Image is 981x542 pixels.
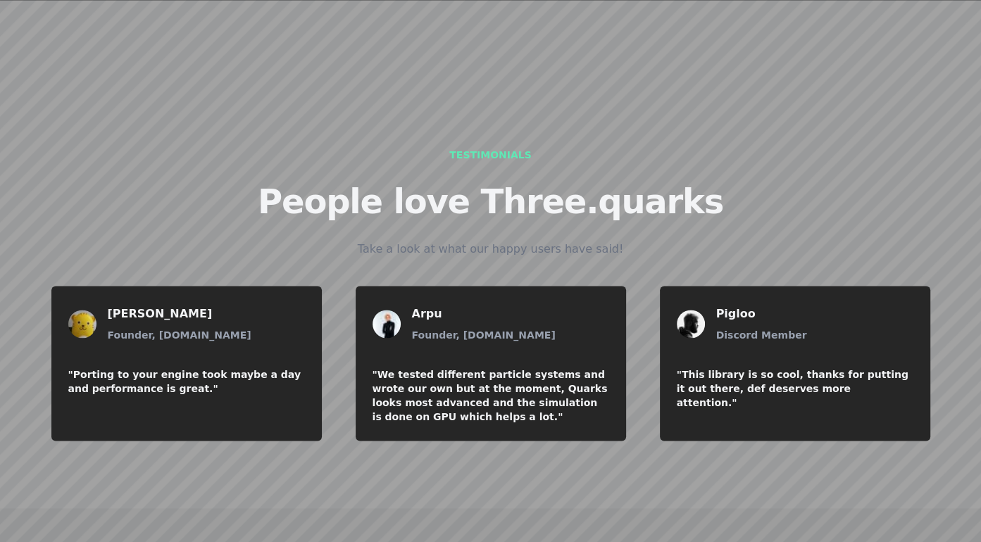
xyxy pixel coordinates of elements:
div: Founder, [DOMAIN_NAME] [108,328,251,342]
div: Testimonials [449,148,532,162]
div: "This library is so cool, thanks for putting it out there, def deserves more attention." [677,367,913,410]
h4: Take a look at what our happy users have said! [358,241,624,258]
div: Arpu [412,305,556,322]
div: Founder, [DOMAIN_NAME] [412,328,556,342]
img: customer Pigloo [677,310,705,338]
div: [PERSON_NAME] [108,305,251,322]
img: customer Arpu [373,310,401,338]
div: "We tested different particle systems and wrote our own but at the moment, Quarks looks most adva... [373,367,609,424]
div: Pigloo [716,305,807,322]
div: Discord Member [716,328,807,342]
img: customer marcel [68,310,96,338]
div: "Porting to your engine took maybe a day and performance is great." [68,367,305,396]
h2: People love Three.quarks [258,184,723,218]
